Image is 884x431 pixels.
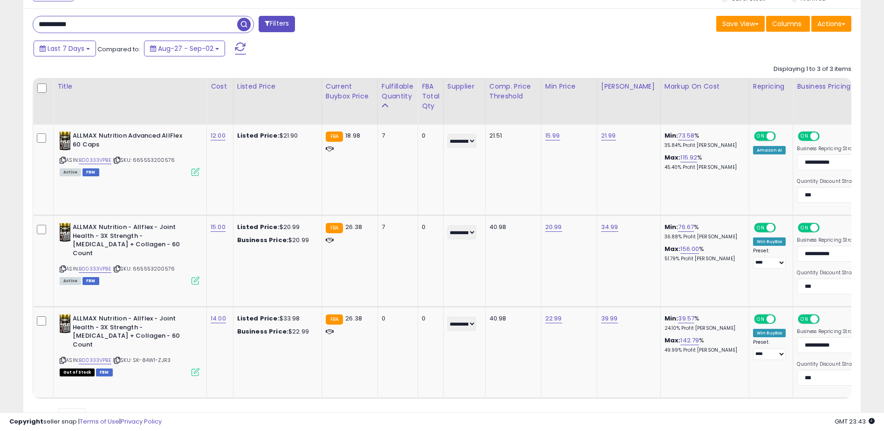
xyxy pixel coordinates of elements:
[774,224,789,232] span: OFF
[73,223,186,260] b: ALLMAX Nutrition - Allflex - Joint Health - 3X Strength - [MEDICAL_DATA] + Collagen - 60 Count
[60,168,81,176] span: All listings currently available for purchase on Amazon
[60,314,70,333] img: 51otnPCs3XL._SL40_.jpg
[716,16,765,32] button: Save View
[665,244,681,253] b: Max:
[753,146,786,154] div: Amazon AI
[678,222,694,232] a: 76.67
[48,44,84,53] span: Last 7 Days
[443,78,485,125] th: CSV column name: cust_attr_1_Supplier
[382,82,414,101] div: Fulfillable Quantity
[422,223,436,231] div: 0
[665,325,742,332] p: 24.10% Profit [PERSON_NAME]
[79,356,111,364] a: B00333VPBE
[755,132,767,140] span: ON
[237,132,315,140] div: $21.90
[60,223,70,242] img: 51otnPCs3XL._SL40_.jpg
[797,178,864,185] label: Quantity Discount Strategy:
[60,223,199,284] div: ASIN:
[489,223,534,231] div: 40.98
[121,417,162,426] a: Privacy Policy
[545,82,593,91] div: Min Price
[144,41,225,56] button: Aug-27 - Sep-02
[799,132,811,140] span: ON
[382,132,411,140] div: 7
[489,132,534,140] div: 21.51
[678,314,694,323] a: 39.57
[665,336,742,354] div: %
[79,265,111,273] a: B00333VPBE
[211,314,226,323] a: 14.00
[326,223,343,233] small: FBA
[60,277,81,285] span: All listings currently available for purchase on Amazon
[237,327,288,336] b: Business Price:
[82,277,99,285] span: FBM
[753,329,786,337] div: Win BuyBox
[601,131,616,140] a: 21.99
[601,314,618,323] a: 39.99
[678,131,694,140] a: 73.58
[660,78,749,125] th: The percentage added to the cost of goods (COGS) that forms the calculator for Min & Max prices.
[345,222,362,231] span: 26.38
[799,224,811,232] span: ON
[818,132,833,140] span: OFF
[447,82,481,91] div: Supplier
[34,41,96,56] button: Last 7 Days
[665,222,678,231] b: Min:
[57,82,203,91] div: Title
[79,156,111,164] a: B00333VPBE
[811,16,851,32] button: Actions
[422,314,436,323] div: 0
[665,314,742,332] div: %
[665,223,742,240] div: %
[680,244,699,254] a: 156.00
[326,314,343,325] small: FBA
[680,336,699,345] a: 142.79
[601,222,618,232] a: 34.99
[73,132,186,151] b: ALLMAX Nutrition Advanced AllFlex 60 Caps
[753,82,789,91] div: Repricing
[772,19,802,28] span: Columns
[665,314,678,323] b: Min:
[665,164,742,171] p: 45.40% Profit [PERSON_NAME]
[326,132,343,142] small: FBA
[237,314,280,323] b: Listed Price:
[97,45,140,54] span: Compared to:
[665,142,742,149] p: 35.84% Profit [PERSON_NAME]
[665,153,681,162] b: Max:
[113,265,175,272] span: | SKU: 665553200576
[753,248,786,269] div: Preset:
[113,356,171,364] span: | SKU: SK-84W1-ZJR3
[211,131,226,140] a: 12.00
[60,132,70,150] img: 51otnPCs3XL._SL40_.jpg
[755,315,767,323] span: ON
[82,168,99,176] span: FBM
[665,245,742,262] div: %
[774,65,851,74] div: Displaying 1 to 3 of 3 items
[753,237,786,246] div: Win BuyBox
[489,82,537,101] div: Comp. Price Threshold
[113,156,175,164] span: | SKU: 665553200576
[211,222,226,232] a: 15.00
[9,417,162,426] div: seller snap | |
[665,347,742,354] p: 49.99% Profit [PERSON_NAME]
[545,131,560,140] a: 15.99
[797,146,864,152] label: Business Repricing Strategy:
[345,131,360,140] span: 18.98
[382,223,411,231] div: 7
[237,236,288,244] b: Business Price:
[797,328,864,335] label: Business Repricing Strategy:
[237,327,315,336] div: $22.99
[665,336,681,345] b: Max:
[326,82,374,101] div: Current Buybox Price
[766,16,810,32] button: Columns
[9,417,43,426] strong: Copyright
[345,314,362,323] span: 26.38
[665,256,742,262] p: 51.79% Profit [PERSON_NAME]
[237,82,318,91] div: Listed Price
[818,224,833,232] span: OFF
[211,82,229,91] div: Cost
[60,368,95,376] span: All listings that are currently out of stock and unavailable for purchase on Amazon
[60,314,199,375] div: ASIN:
[797,237,864,243] label: Business Repricing Strategy:
[755,224,767,232] span: ON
